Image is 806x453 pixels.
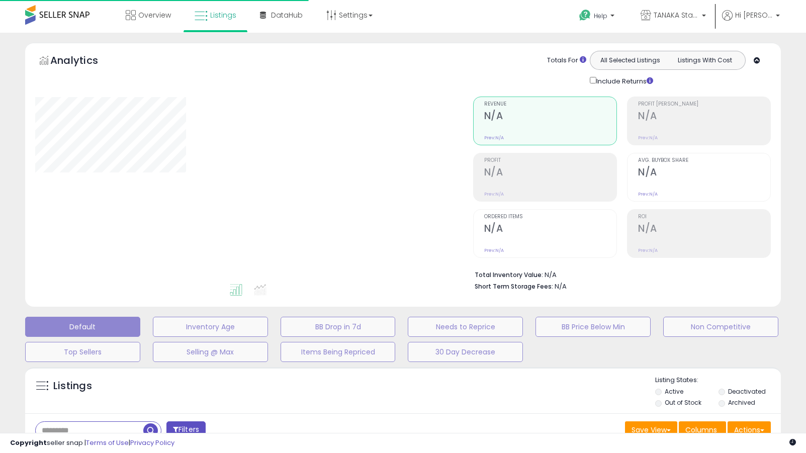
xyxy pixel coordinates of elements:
[594,12,607,20] span: Help
[484,135,504,141] small: Prev: N/A
[555,282,567,291] span: N/A
[667,54,742,67] button: Listings With Cost
[153,342,268,362] button: Selling @ Max
[638,247,658,253] small: Prev: N/A
[638,102,770,107] span: Profit [PERSON_NAME]
[271,10,303,20] span: DataHub
[10,438,47,447] strong: Copyright
[50,53,118,70] h5: Analytics
[484,110,616,124] h2: N/A
[25,342,140,362] button: Top Sellers
[638,214,770,220] span: ROI
[475,270,543,279] b: Total Inventory Value:
[210,10,236,20] span: Listings
[408,342,523,362] button: 30 Day Decrease
[475,282,553,291] b: Short Term Storage Fees:
[484,223,616,236] h2: N/A
[484,191,504,197] small: Prev: N/A
[10,438,174,448] div: seller snap | |
[484,247,504,253] small: Prev: N/A
[582,75,665,86] div: Include Returns
[735,10,773,20] span: Hi [PERSON_NAME]
[571,2,624,33] a: Help
[138,10,171,20] span: Overview
[638,158,770,163] span: Avg. Buybox Share
[638,110,770,124] h2: N/A
[484,158,616,163] span: Profit
[25,317,140,337] button: Default
[484,214,616,220] span: Ordered Items
[484,166,616,180] h2: N/A
[663,317,778,337] button: Non Competitive
[593,54,668,67] button: All Selected Listings
[654,10,699,20] span: TANAKA Stationery & Tools: Top of [GEOGRAPHIC_DATA] (5Ts)
[638,166,770,180] h2: N/A
[638,223,770,236] h2: N/A
[638,191,658,197] small: Prev: N/A
[579,9,591,22] i: Get Help
[408,317,523,337] button: Needs to Reprice
[547,56,586,65] div: Totals For
[484,102,616,107] span: Revenue
[638,135,658,141] small: Prev: N/A
[153,317,268,337] button: Inventory Age
[281,317,396,337] button: BB Drop in 7d
[475,268,763,280] li: N/A
[722,10,780,33] a: Hi [PERSON_NAME]
[281,342,396,362] button: Items Being Repriced
[535,317,651,337] button: BB Price Below Min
